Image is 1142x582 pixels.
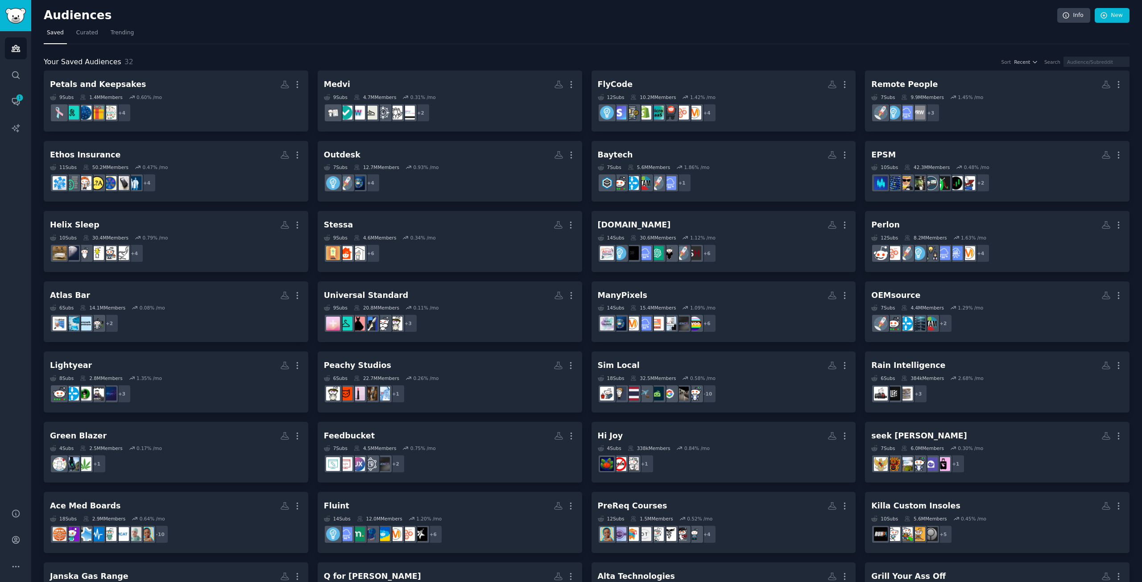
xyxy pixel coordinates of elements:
[936,457,950,471] img: solofemaletravel
[326,317,340,330] img: PlusSize
[598,360,640,371] div: Sim Local
[690,235,716,241] div: 1.12 % /mo
[949,176,963,190] img: Daytrading
[128,176,141,190] img: whitecoatinvestor
[65,387,79,400] img: networking
[901,375,944,381] div: 384k Members
[326,176,340,190] img: Entrepreneur
[108,26,137,44] a: Trending
[871,500,960,512] div: Killa Custom Insoles
[635,454,654,473] div: + 1
[318,422,582,483] a: Feedbucket7Subs4.5MMembers0.75% /mo+2agencyuserexperienceUXDesignwebdevweb_design
[592,281,856,343] a: ManyPixels14Subs15.4MMembers1.09% /mo+6woocommerceagencyconsultingprojectmanagementSaaSmarketingd...
[50,305,74,311] div: 6 Sub s
[376,106,390,120] img: loseweight
[44,281,308,343] a: Atlas Bar6Subs14.1MMembers0.08% /mo+2ketozerocarbBiohackersPeterAttia
[865,141,1130,202] a: EPSM10Subs42.3MMembers0.48% /mo+2pennystocksDaytradingTradingstocksWallStreetbetsELITEwallstreetb...
[100,314,119,333] div: + 2
[600,246,614,260] img: AIToolTesting
[50,79,146,90] div: Petals and Keepsakes
[612,176,626,190] img: sysadmin
[354,164,399,170] div: 12.7M Members
[600,387,614,400] img: JapanTravel
[612,246,626,260] img: Entrepreneur
[50,375,74,381] div: 8 Sub s
[386,454,405,473] div: + 2
[103,106,116,120] img: handmade
[364,457,377,471] img: userexperience
[44,211,308,272] a: Helix Sleep10Subs30.4MMembers0.79% /mo+4malelivingspaceFirstTimeHomeBuyerlifehacksBuyItForLifesle...
[354,235,396,241] div: 4.6M Members
[324,235,348,241] div: 9 Sub s
[351,106,365,120] img: WegovyWeightLoss
[411,103,430,122] div: + 2
[324,290,409,301] div: Universal Standard
[598,219,671,231] div: [DOMAIN_NAME]
[911,246,925,260] img: Entrepreneur
[899,387,913,400] img: paralegal
[401,106,415,120] img: Semaglutide
[50,235,77,241] div: 10 Sub s
[351,176,365,190] img: digital_marketing
[901,94,943,100] div: 9.9M Members
[386,384,405,403] div: + 1
[662,106,676,120] img: ecommerce
[53,387,66,400] img: sysadmin
[687,387,701,400] img: solotravel
[318,211,582,272] a: Stessa9Subs4.6MMembers0.34% /mo+6RealEstateRealEstateAdviceReal_Estate
[598,164,621,170] div: 7 Sub s
[326,457,340,471] img: web_design
[904,235,947,241] div: 8.2M Members
[886,176,900,190] img: algotrading
[698,314,716,333] div: + 6
[871,94,895,100] div: 7 Sub s
[592,351,856,413] a: Sim Local18Subs32.5MMembers0.58% /mo+10solotraveliphoneGooglePixelAndroidindiatravelThailandPhili...
[318,141,582,202] a: Outdesk7Subs12.7MMembers0.93% /mo+4digital_marketingstartupsEntrepreneur
[871,375,895,381] div: 6 Sub s
[90,176,104,190] img: LifeAdvice
[901,445,943,451] div: 6.0M Members
[865,351,1130,413] a: Rain Intelligence6Subs384kMembers2.68% /mo+3paralegalLawFirmLawyertalk
[90,317,104,330] img: keto
[874,457,888,471] img: indonesia
[598,500,667,512] div: PreReq Courses
[339,317,352,330] img: PlusSizeFashion
[874,387,888,400] img: Lawyertalk
[50,360,92,371] div: Lightyear
[871,219,900,231] div: Perlon
[946,454,965,473] div: + 1
[351,387,365,400] img: beauty
[376,317,390,330] img: bigboobproblems
[673,173,691,192] div: + 1
[637,176,651,190] img: ITAssetManagement
[690,305,716,311] div: 1.09 % /mo
[904,164,950,170] div: 42.3M Members
[53,176,66,190] img: LifeInsurance
[600,176,614,190] img: homelab
[871,235,898,241] div: 12 Sub s
[650,246,664,260] img: ChatGPT
[137,375,162,381] div: 1.35 % /mo
[78,317,91,330] img: zerocarb
[698,384,716,403] div: + 10
[924,176,938,190] img: stocks
[625,387,639,400] img: Thailand
[50,149,120,161] div: Ethos Insurance
[924,457,938,471] img: femaletravels
[612,457,626,471] img: PainManagement
[886,457,900,471] img: bali
[53,317,66,330] img: PeterAttia
[16,95,24,101] span: 1
[628,164,670,170] div: 5.6M Members
[961,246,975,260] img: DigitalMarketing
[1014,59,1030,65] span: Recent
[399,314,418,333] div: + 3
[961,176,975,190] img: pennystocks
[865,281,1130,343] a: OEMsource7Subs4.4MMembers1.29% /mo+2ITAssetManagementserversnetworkingsysadminstartups
[326,246,340,260] img: Real_Estate
[612,387,626,400] img: Philippines
[324,500,349,512] div: Fluint
[80,94,122,100] div: 1.4M Members
[103,387,116,400] img: telecom
[324,219,353,231] div: Stessa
